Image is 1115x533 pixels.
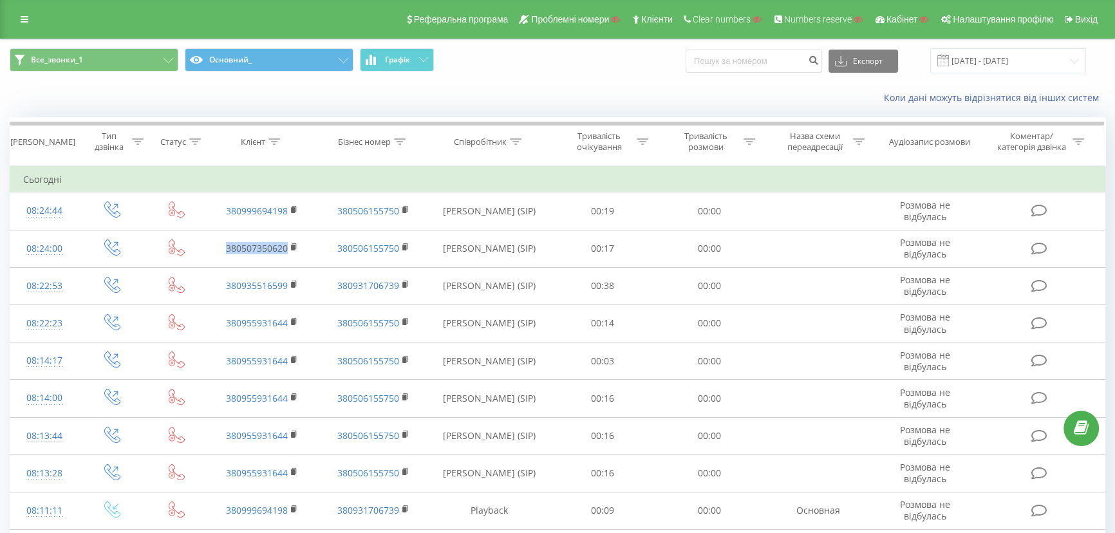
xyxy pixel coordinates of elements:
div: 08:14:17 [23,348,66,373]
td: [PERSON_NAME] (SIP) [429,192,548,230]
span: Розмова не відбулась [900,349,950,373]
span: Розмова не відбулась [900,199,950,223]
span: Розмова не відбулась [900,461,950,485]
a: 380506155750 [337,429,399,442]
td: Playback [429,492,548,529]
td: [PERSON_NAME] (SIP) [429,454,548,492]
span: Numbers reserve [784,14,852,24]
button: Графік [360,48,434,71]
td: 00:00 [656,417,763,454]
span: Розмова не відбулась [900,424,950,447]
td: [PERSON_NAME] (SIP) [429,342,548,380]
a: 380955931644 [226,392,288,404]
a: 380931706739 [337,504,399,516]
td: Сьогодні [10,167,1105,192]
div: Співробітник [454,136,507,147]
td: 00:00 [656,492,763,529]
a: 380955931644 [226,355,288,367]
a: 380955931644 [226,467,288,479]
td: 00:00 [656,342,763,380]
td: 00:16 [548,417,655,454]
span: Розмова не відбулась [900,311,950,335]
a: 380955931644 [226,317,288,329]
span: Кабінет [886,14,918,24]
div: Бізнес номер [338,136,391,147]
span: Проблемні номери [531,14,609,24]
a: 380931706739 [337,279,399,292]
td: 00:38 [548,267,655,304]
td: [PERSON_NAME] (SIP) [429,417,548,454]
div: Назва схеми переадресації [781,131,850,153]
div: 08:24:44 [23,198,66,223]
a: Коли дані можуть відрізнятися вiд інших систем [884,91,1105,104]
span: Розмова не відбулась [900,498,950,522]
a: 380506155750 [337,317,399,329]
div: 08:22:53 [23,274,66,299]
div: Статус [160,136,186,147]
td: 00:16 [548,454,655,492]
div: Тип дзвінка [90,131,129,153]
td: [PERSON_NAME] (SIP) [429,380,548,417]
a: 380506155750 [337,242,399,254]
div: Клієнт [241,136,265,147]
td: 00:17 [548,230,655,267]
div: 08:11:11 [23,498,66,523]
div: Тривалість очікування [565,131,633,153]
td: [PERSON_NAME] (SIP) [429,267,548,304]
span: Клієнти [641,14,673,24]
a: 380506155750 [337,355,399,367]
span: Налаштування профілю [953,14,1053,24]
span: Вихід [1075,14,1098,24]
a: 380955931644 [226,429,288,442]
a: 380507350620 [226,242,288,254]
td: 00:16 [548,380,655,417]
span: Реферальна програма [414,14,509,24]
span: Графік [385,55,410,64]
div: [PERSON_NAME] [10,136,75,147]
td: Основная [763,492,874,529]
div: Коментар/категорія дзвінка [994,131,1069,153]
span: Розмова не відбулась [900,274,950,297]
div: 08:14:00 [23,386,66,411]
span: Розмова не відбулась [900,386,950,410]
div: 08:13:44 [23,424,66,449]
div: 08:24:00 [23,236,66,261]
div: Тривалість розмови [671,131,740,153]
span: Все_звонки_1 [31,55,83,65]
a: 380999694198 [226,504,288,516]
td: [PERSON_NAME] (SIP) [429,304,548,342]
a: 380935516599 [226,279,288,292]
td: 00:00 [656,267,763,304]
td: 00:09 [548,492,655,529]
td: 00:00 [656,380,763,417]
a: 380506155750 [337,467,399,479]
div: 08:13:28 [23,461,66,486]
button: Все_звонки_1 [10,48,178,71]
a: 380999694198 [226,205,288,217]
div: Аудіозапис розмови [889,136,970,147]
span: Розмова не відбулась [900,236,950,260]
span: Clear numbers [693,14,751,24]
td: 00:19 [548,192,655,230]
td: 00:00 [656,454,763,492]
td: 00:00 [656,230,763,267]
a: 380506155750 [337,392,399,404]
div: 08:22:23 [23,311,66,336]
td: 00:14 [548,304,655,342]
button: Експорт [829,50,898,73]
input: Пошук за номером [686,50,822,73]
button: Основний_ [185,48,353,71]
td: 00:00 [656,304,763,342]
a: 380506155750 [337,205,399,217]
td: 00:00 [656,192,763,230]
td: 00:03 [548,342,655,380]
td: [PERSON_NAME] (SIP) [429,230,548,267]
